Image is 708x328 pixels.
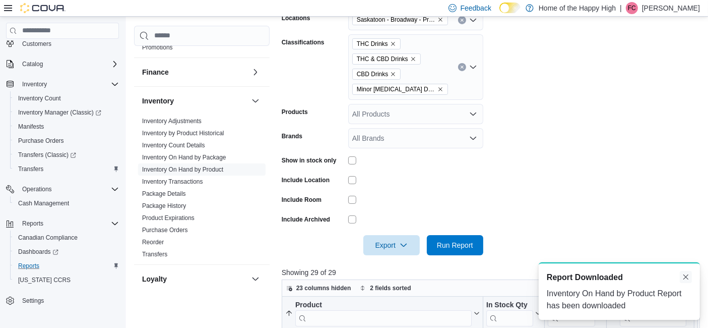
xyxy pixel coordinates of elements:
a: Inventory On Hand by Package [142,153,226,160]
label: Include Location [282,176,330,184]
span: CBD Drinks [357,69,389,79]
p: | [620,2,622,14]
span: Inventory Manager (Classic) [14,106,119,119]
span: Customers [18,37,119,50]
button: Catalog [18,58,47,70]
span: Saskatoon - Broadway - Prairie Records [352,14,448,25]
span: Settings [22,297,44,305]
button: Clear input [458,16,466,24]
button: Inventory Count [10,91,123,105]
a: [US_STATE] CCRS [14,274,75,286]
button: Remove CBD Drinks from selection in this group [390,71,396,77]
span: 23 columns hidden [296,284,351,292]
span: Transfers [14,163,119,175]
button: Remove THC Drinks from selection in this group [390,41,396,47]
button: Open list of options [469,110,477,118]
a: Canadian Compliance [14,232,82,244]
div: Product [295,300,472,326]
a: Inventory Count [14,92,65,104]
span: Purchase Orders [18,137,64,145]
button: Inventory [2,77,123,91]
button: Cash Management [10,196,123,210]
span: Inventory Manager (Classic) [18,108,101,117]
div: Product [295,300,472,310]
span: Reorder [142,238,164,246]
a: Cash Management [14,197,73,209]
button: Operations [18,183,56,195]
p: Home of the Happy High [539,2,616,14]
button: Reports [18,217,47,230]
span: THC & CBD Drinks [357,54,408,64]
span: Transfers (Classic) [18,151,76,159]
a: Inventory Transactions [142,178,203,185]
span: Manifests [18,123,44,131]
span: Inventory Count [14,92,119,104]
button: Export [363,235,420,255]
span: Inventory Count [18,94,61,102]
button: Remove THC & CBD Drinks from selection in this group [410,56,416,62]
span: Dashboards [14,246,119,258]
a: Package Details [142,190,186,197]
span: Inventory by Product Historical [142,129,224,137]
button: Inventory [18,78,51,90]
span: Run Report [437,240,473,250]
span: [US_STATE] CCRS [18,276,71,284]
button: Customers [2,36,123,51]
span: Transfers [142,250,167,258]
span: Cash Management [14,197,119,209]
button: Run Report [427,235,483,255]
span: Purchase Orders [142,226,188,234]
button: Open list of options [469,134,477,142]
span: Dashboards [18,248,58,256]
h3: Inventory [142,95,174,105]
a: Manifests [14,121,48,133]
button: Finance [249,66,262,78]
div: Notification [547,271,692,284]
a: Settings [18,295,48,307]
a: Transfers (Classic) [14,149,80,161]
span: Export [369,235,414,255]
span: Inventory Count Details [142,141,205,149]
a: Inventory Count Details [142,141,205,148]
span: Minor Cannabinoid Drinks [352,84,448,95]
span: Product Expirations [142,213,195,222]
button: Clear input [458,63,466,71]
button: Finance [142,67,247,77]
a: Customers [18,38,55,50]
h3: Finance [142,67,169,77]
button: Loyalty [142,274,247,284]
label: Products [282,108,308,116]
span: Reports [18,262,39,270]
button: Canadian Compliance [10,231,123,245]
button: Product [285,300,480,326]
a: Inventory Manager (Classic) [10,105,123,120]
span: Purchase Orders [14,135,119,147]
button: Settings [2,293,123,308]
span: Saskatoon - Broadway - Prairie Records [357,15,435,25]
button: Reports [10,259,123,273]
button: Transfers [10,162,123,176]
span: FC [628,2,636,14]
span: Canadian Compliance [18,234,78,242]
button: Reports [2,216,123,231]
span: Reports [22,220,43,228]
a: Dashboards [14,246,62,258]
a: Purchase Orders [142,226,188,233]
span: THC & CBD Drinks [352,53,421,65]
label: Show in stock only [282,156,337,165]
span: Reports [18,217,119,230]
label: Classifications [282,38,325,46]
div: Fiona Corney [626,2,638,14]
button: Remove Saskatoon - Broadway - Prairie Records from selection in this group [437,17,443,23]
a: Purchase Orders [14,135,68,147]
span: 2 fields sorted [370,284,411,292]
span: Catalog [18,58,119,70]
button: Catalog [2,57,123,71]
a: Reorder [142,238,164,245]
button: Inventory [249,94,262,106]
span: Canadian Compliance [14,232,119,244]
button: 2 fields sorted [356,282,415,294]
span: Package Details [142,189,186,197]
img: Cova [20,3,66,13]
